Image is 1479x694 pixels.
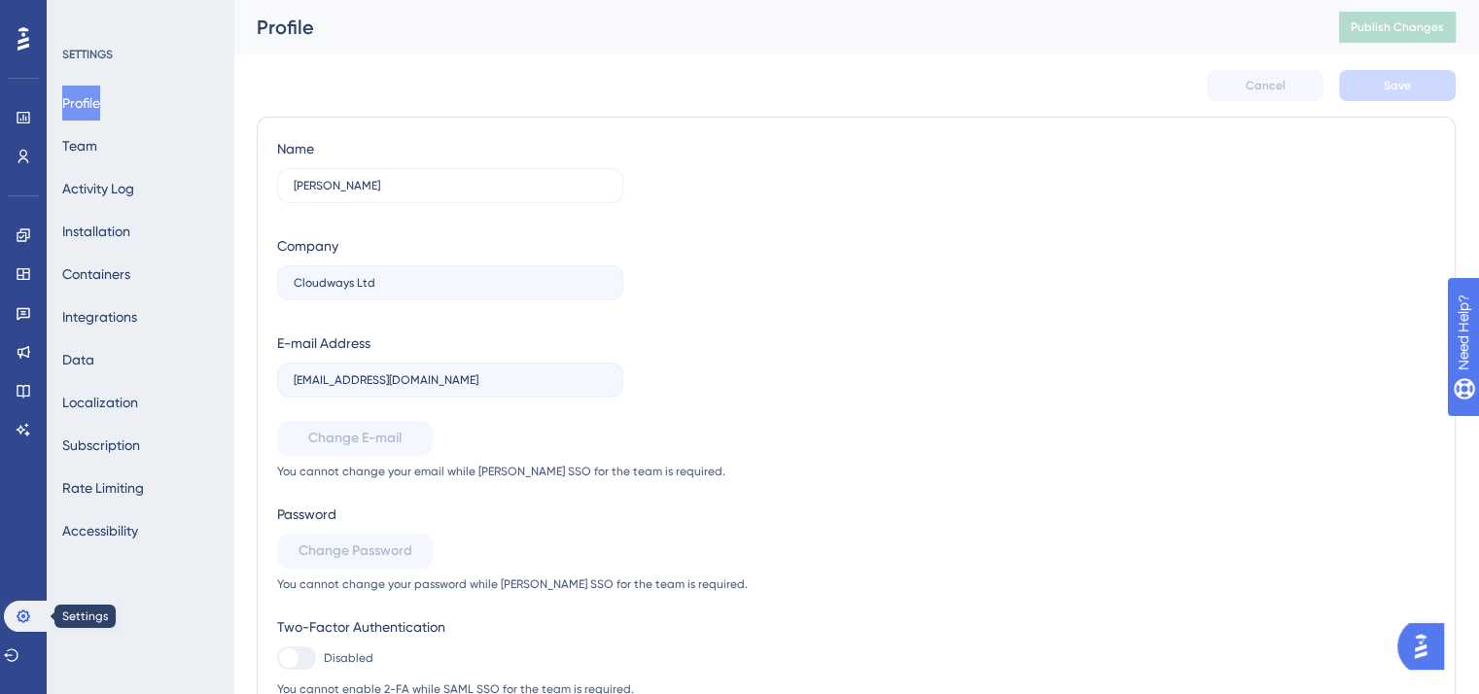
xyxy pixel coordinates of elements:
[324,650,373,666] span: Disabled
[1397,617,1456,676] iframe: UserGuiding AI Assistant Launcher
[1351,19,1444,35] span: Publish Changes
[277,503,748,526] div: Password
[277,615,748,639] div: Two-Factor Authentication
[257,14,1290,41] div: Profile
[62,128,97,163] button: Team
[299,539,412,563] span: Change Password
[62,214,130,249] button: Installation
[1207,70,1323,101] button: Cancel
[308,427,402,450] span: Change E-mail
[62,171,134,206] button: Activity Log
[277,421,433,456] button: Change E-mail
[1339,12,1456,43] button: Publish Changes
[1384,78,1411,93] span: Save
[277,576,748,592] span: You cannot change your password while [PERSON_NAME] SSO for the team is required.
[277,464,748,479] span: You cannot change your email while [PERSON_NAME] SSO for the team is required.
[62,86,100,121] button: Profile
[294,276,607,290] input: Company Name
[62,342,94,377] button: Data
[62,47,220,62] div: SETTINGS
[62,470,144,505] button: Rate Limiting
[277,534,433,569] button: Change Password
[62,299,137,334] button: Integrations
[1246,78,1285,93] span: Cancel
[62,513,138,548] button: Accessibility
[1339,70,1456,101] button: Save
[294,179,607,192] input: Name Surname
[62,257,130,292] button: Containers
[277,137,314,160] div: Name
[294,373,607,387] input: E-mail Address
[62,428,140,463] button: Subscription
[62,385,138,420] button: Localization
[277,234,338,258] div: Company
[46,5,122,28] span: Need Help?
[277,331,370,355] div: E-mail Address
